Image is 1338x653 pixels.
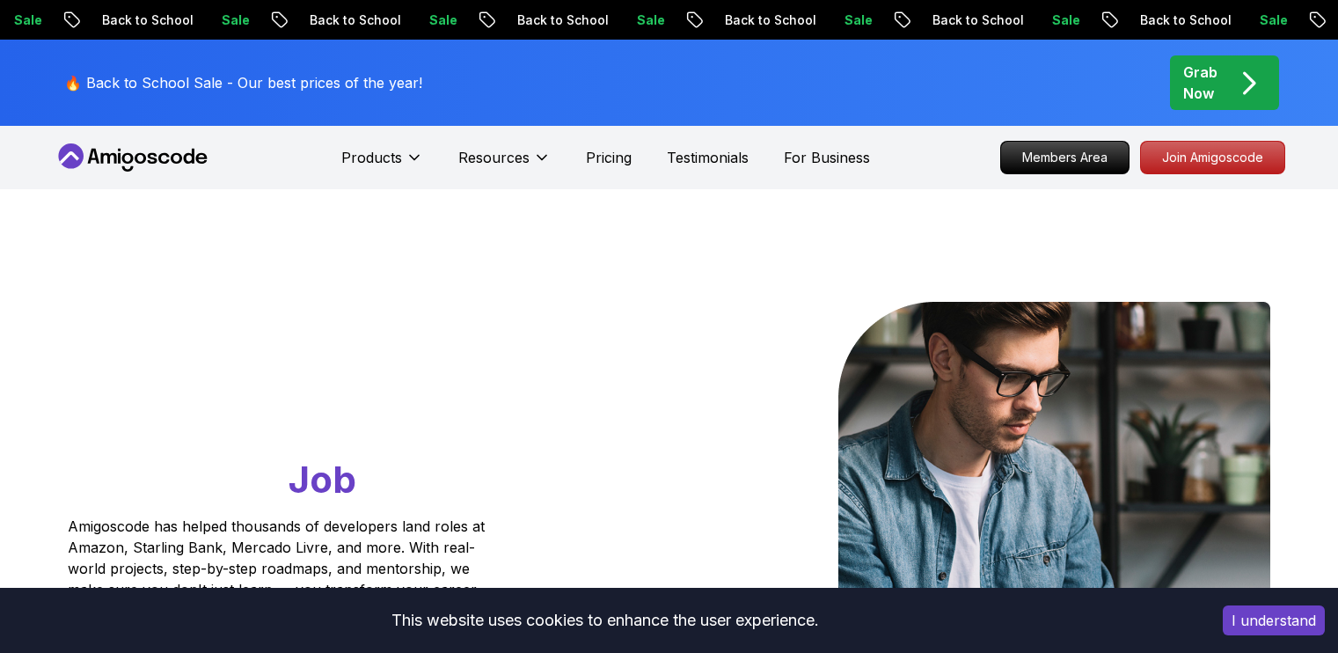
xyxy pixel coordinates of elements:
a: Pricing [586,147,632,168]
p: Back to School [885,11,1005,29]
p: Sale [1212,11,1269,29]
p: Back to School [55,11,174,29]
p: Back to School [1093,11,1212,29]
button: Products [341,147,423,182]
p: Products [341,147,402,168]
p: Sale [382,11,438,29]
a: Testimonials [667,147,749,168]
button: Accept cookies [1223,605,1325,635]
div: This website uses cookies to enhance the user experience. [13,601,1196,640]
h1: Go From Learning to Hired: Master Java, Spring Boot & Cloud Skills That Get You the [68,302,552,505]
p: Back to School [677,11,797,29]
p: Sale [589,11,646,29]
p: Amigoscode has helped thousands of developers land roles at Amazon, Starling Bank, Mercado Livre,... [68,516,490,600]
p: Back to School [470,11,589,29]
p: 🔥 Back to School Sale - Our best prices of the year! [64,72,422,93]
p: Back to School [262,11,382,29]
p: Sale [1005,11,1061,29]
p: Grab Now [1183,62,1217,104]
p: Sale [174,11,230,29]
a: Members Area [1000,141,1130,174]
p: Join Amigoscode [1141,142,1284,173]
p: Resources [458,147,530,168]
p: Sale [797,11,853,29]
button: Resources [458,147,551,182]
span: Job [289,457,356,502]
a: For Business [784,147,870,168]
a: Join Amigoscode [1140,141,1285,174]
p: Members Area [1001,142,1129,173]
